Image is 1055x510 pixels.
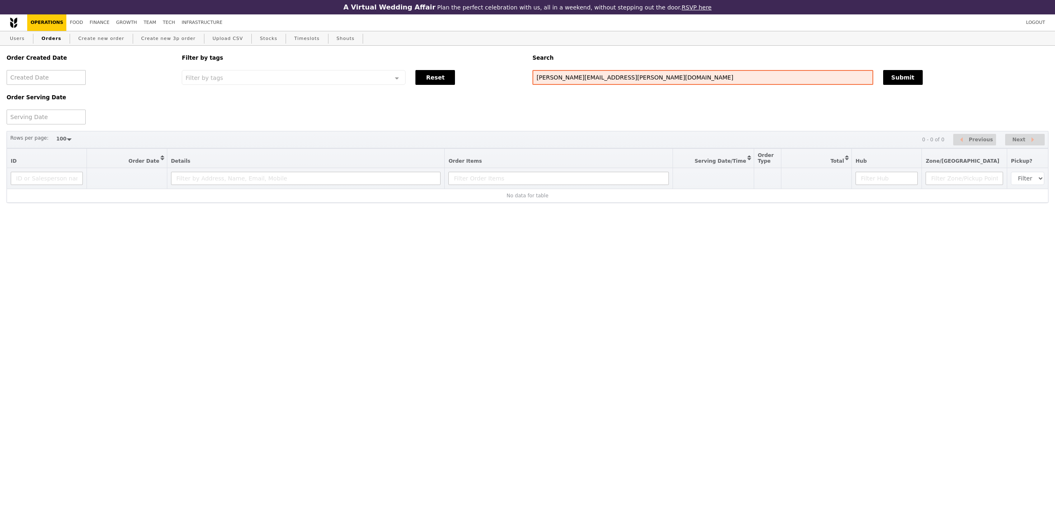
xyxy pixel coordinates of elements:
input: Search any field [532,70,873,85]
a: Create new 3p order [138,31,199,46]
button: Submit [883,70,923,85]
a: Create new order [75,31,128,46]
label: Rows per page: [10,134,49,142]
a: Tech [159,14,178,31]
a: Users [7,31,28,46]
input: Serving Date [7,110,86,124]
a: Orders [38,31,65,46]
input: Filter by Address, Name, Email, Mobile [171,172,441,185]
button: Previous [953,134,996,146]
div: 0 - 0 of 0 [922,137,944,143]
a: Infrastructure [178,14,226,31]
span: Hub [856,158,867,164]
input: ID or Salesperson name [11,172,83,185]
input: Created Date [7,70,86,85]
span: Order Items [448,158,482,164]
a: Operations [27,14,66,31]
h5: Search [532,55,1048,61]
input: Filter Zone/Pickup Point [926,172,1003,185]
input: Filter Order Items [448,172,669,185]
span: Previous [969,135,993,145]
div: No data for table [11,193,1044,199]
button: Reset [415,70,455,85]
span: Details [171,158,190,164]
h5: Order Created Date [7,55,172,61]
img: Grain logo [10,17,17,28]
h5: Order Serving Date [7,94,172,101]
a: Timeslots [291,31,323,46]
span: Pickup? [1011,158,1032,164]
button: Next [1005,134,1045,146]
a: Stocks [257,31,281,46]
h3: A Virtual Wedding Affair [343,3,435,11]
a: Logout [1023,14,1048,31]
div: Plan the perfect celebration with us, all in a weekend, without stepping out the door. [290,3,765,11]
a: Team [140,14,159,31]
span: Zone/[GEOGRAPHIC_DATA] [926,158,999,164]
a: Growth [113,14,141,31]
span: Order Type [758,152,774,164]
a: Finance [87,14,113,31]
a: Shouts [333,31,358,46]
span: Filter by tags [185,74,223,81]
a: Upload CSV [209,31,246,46]
input: Filter Hub [856,172,918,185]
span: Next [1012,135,1025,145]
span: ID [11,158,16,164]
a: RSVP here [682,4,712,11]
a: Food [66,14,86,31]
h5: Filter by tags [182,55,523,61]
